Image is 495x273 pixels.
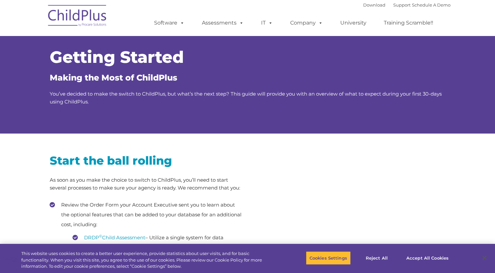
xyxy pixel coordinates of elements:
li: – Utilize a single system for data management: ChildPlus with the DRDP built-in. [73,233,243,252]
span: You’ve decided to make the switch to ChildPlus, but what’s the next step? This guide will provide... [50,91,442,105]
a: Training Scramble!! [377,16,440,29]
a: University [334,16,373,29]
span: Making the Most of ChildPlus [50,73,177,82]
a: IT [255,16,279,29]
button: Close [477,251,492,265]
h2: Start the ball rolling [50,153,243,168]
sup: © [182,244,185,248]
p: As soon as you make the choice to switch to ChildPlus, you’ll need to start several processes to ... [50,176,243,192]
a: Download [363,2,385,8]
button: Cookies Settings [306,251,351,265]
button: Reject All [356,251,397,265]
a: Company [284,16,329,29]
img: ChildPlus by Procare Solutions [45,0,110,33]
font: | [363,2,451,8]
a: Software [148,16,191,29]
a: Assessments [195,16,250,29]
a: Schedule A Demo [412,2,451,8]
a: DRDP©Child Assessment [84,234,145,241]
sup: © [99,234,102,238]
span: Getting Started [50,47,184,67]
a: Support [393,2,411,8]
button: Accept All Cookies [403,251,452,265]
div: This website uses cookies to create a better user experience, provide statistics about user visit... [21,250,272,270]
